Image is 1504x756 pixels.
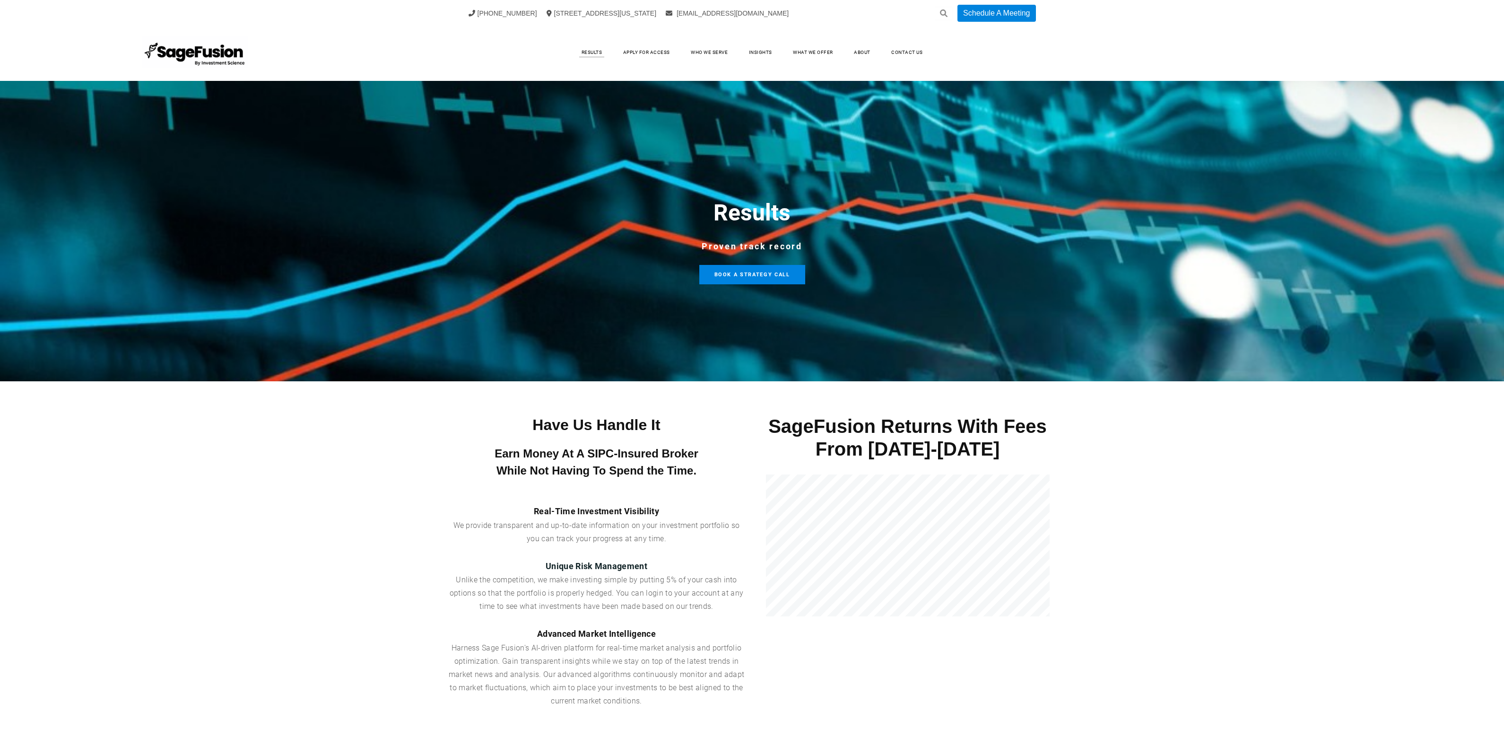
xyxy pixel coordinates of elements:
a: Who We Serve [681,45,737,60]
font: Real-Time Investment Visibility [534,506,659,516]
a: [PHONE_NUMBER] [469,9,537,17]
a: Contact Us [882,45,932,60]
a: What We Offer [783,45,843,60]
font: Unique Risk Management [546,561,647,571]
h1: From [DATE]-[DATE] [759,438,1056,460]
img: SageFusion | Intelligent Investment Management [142,36,248,69]
span: Unlike the competition, we make investing simple by putting 5% of your cash into options so that ... [450,575,744,611]
span: Harness Sage Fusion's AI-driven platform for real-time market analysis and portfolio optimization... [449,643,745,705]
a: Insights [739,45,782,60]
h1: Have Us Handle It [448,416,745,434]
font: Results [713,199,791,226]
a: [STREET_ADDRESS][US_STATE] [547,9,657,17]
div: ​ [448,381,1056,408]
a: Apply for Access [614,45,679,60]
a: About [844,45,880,60]
a: [EMAIL_ADDRESS][DOMAIN_NAME] [666,9,789,17]
h3: Earn Money At A SIPC-Insured Broker While Not Having To Spend the Time. [448,445,745,479]
font: Advanced Market Intelligence [537,629,656,639]
span: We provide transparent and up-to-date information on your investment portfolio so you can track y... [453,521,740,543]
h1: SageFusion Returns With Fees [759,415,1056,438]
a: Book a Strategy Call [699,265,805,284]
a: Results [572,45,612,60]
div: ​ [759,616,1056,643]
font: Proven track record [702,241,802,251]
a: Schedule A Meeting [957,5,1035,22]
